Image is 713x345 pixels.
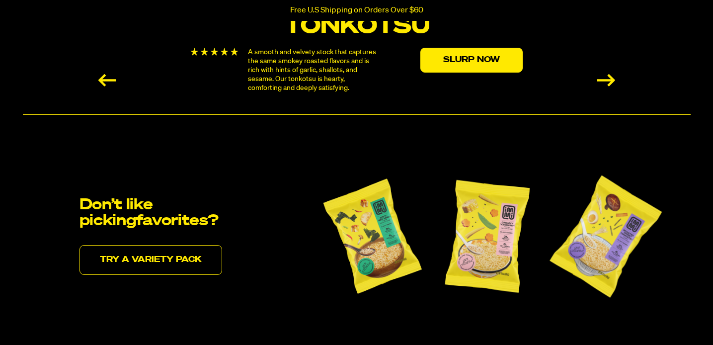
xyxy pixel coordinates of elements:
[79,197,238,229] h2: Don’t like picking favorites?
[420,48,523,73] a: Slurp Now
[546,167,666,306] img: immi Roasted Pork Tonkotsu
[248,48,379,92] p: A smooth and velvety stock that captures the same smokey roasted flavors and is rich with hints o...
[597,74,615,86] div: Next slide
[290,6,423,15] p: Free U.S Shipping on Orders Over $60
[98,74,116,86] div: Previous slide
[437,166,538,305] img: immi Creamy Chicken
[79,245,222,275] a: Try a variety pack
[316,167,429,306] img: immi Spicy Red Miso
